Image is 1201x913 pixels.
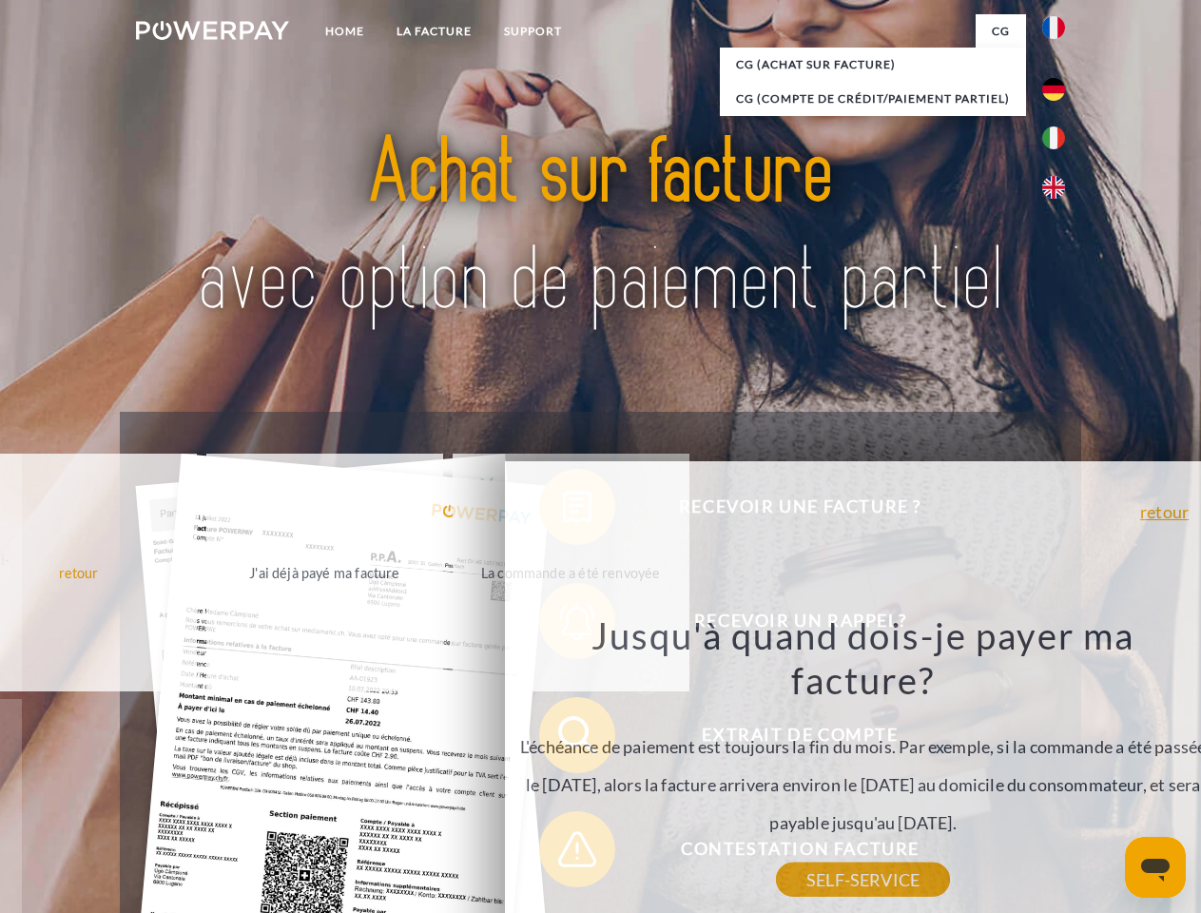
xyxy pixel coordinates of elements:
div: J'ai déjà payé ma facture [218,559,432,585]
img: it [1042,126,1065,149]
a: SELF-SERVICE [776,863,950,897]
a: LA FACTURE [380,14,488,49]
a: CG [976,14,1026,49]
a: Home [309,14,380,49]
img: en [1042,176,1065,199]
img: logo-powerpay-white.svg [136,21,289,40]
a: Support [488,14,578,49]
div: La commande a été renvoyée [464,559,678,585]
img: fr [1042,16,1065,39]
a: CG (achat sur facture) [720,48,1026,82]
a: retour [1140,503,1189,520]
img: de [1042,78,1065,101]
iframe: Bouton de lancement de la fenêtre de messagerie [1125,837,1186,898]
img: title-powerpay_fr.svg [182,91,1019,364]
a: CG (Compte de crédit/paiement partiel) [720,82,1026,116]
